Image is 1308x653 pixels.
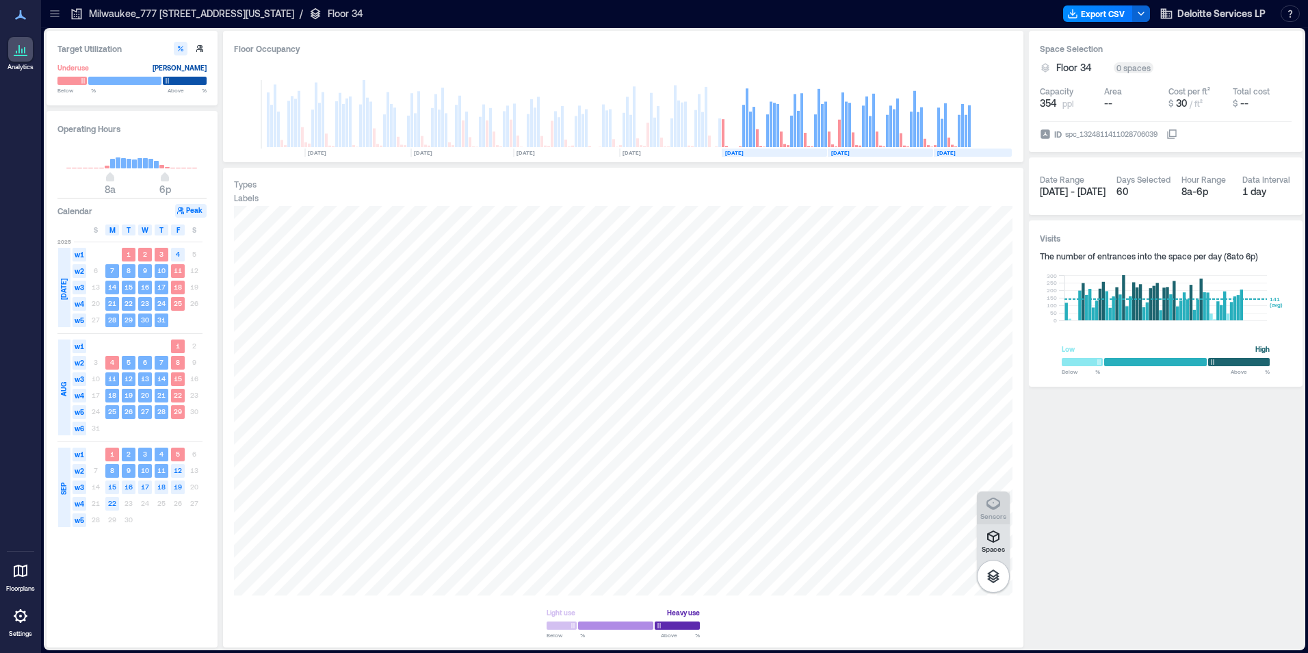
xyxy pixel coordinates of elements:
p: Milwaukee_777 [STREET_ADDRESS][US_STATE] [89,7,294,21]
span: W [142,225,148,235]
text: 29 [174,407,182,415]
span: 2025 [57,238,71,246]
text: 11 [108,374,116,383]
text: 28 [157,407,166,415]
h3: Visits [1040,231,1292,245]
text: 9 [127,466,131,474]
text: [DATE] [623,149,641,156]
tspan: 50 [1050,309,1057,316]
text: 1 [110,450,114,458]
span: F [176,225,180,235]
p: / [300,7,303,21]
text: 22 [108,499,116,507]
text: 8 [127,266,131,274]
text: 26 [125,407,133,415]
a: Analytics [3,33,38,75]
div: Low [1062,342,1075,356]
text: [DATE] [516,149,535,156]
span: Deloitte Services LP [1177,7,1266,21]
text: 24 [157,299,166,307]
text: 30 [141,316,149,324]
span: -- [1240,97,1248,109]
span: Above % [661,631,700,639]
div: 60 [1116,185,1170,199]
text: 4 [110,358,114,366]
text: 2 [127,450,131,458]
text: 8 [110,466,114,474]
span: S [94,225,98,235]
text: 21 [108,299,116,307]
span: w5 [73,513,86,527]
text: 22 [174,391,182,399]
span: T [127,225,131,235]
span: w6 [73,422,86,435]
a: Settings [4,600,37,642]
span: w5 [73,405,86,419]
text: 20 [141,391,149,399]
div: Capacity [1040,86,1073,97]
text: 12 [174,466,182,474]
text: [DATE] [725,149,744,156]
button: Spaces [977,524,1010,557]
span: Floor 34 [1056,61,1092,75]
div: Total cost [1233,86,1270,97]
text: 17 [157,283,166,291]
span: Below % [57,86,96,94]
button: IDspc_1324811411028706039 [1166,129,1177,140]
text: 29 [125,316,133,324]
text: 25 [174,299,182,307]
span: SEP [58,483,69,495]
text: 5 [176,450,180,458]
text: 21 [157,391,166,399]
span: w4 [73,297,86,311]
p: Sensors [980,512,1006,520]
text: 22 [125,299,133,307]
text: 18 [174,283,182,291]
span: w1 [73,340,86,353]
text: 14 [108,283,116,291]
span: w2 [73,356,86,370]
span: T [159,225,163,235]
text: [DATE] [831,149,850,156]
text: 13 [141,374,149,383]
text: 7 [159,358,163,366]
button: Sensors [977,491,1010,524]
text: 1 [127,250,131,258]
text: 12 [125,374,133,383]
span: w4 [73,497,86,511]
button: $ 30 / ft² [1168,97,1227,110]
div: 8a - 6p [1181,185,1231,199]
span: w3 [73,372,86,386]
span: w4 [73,389,86,402]
text: 15 [174,374,182,383]
p: Floorplans [6,585,35,593]
text: 4 [159,450,163,458]
text: 18 [157,483,166,491]
text: 6 [143,358,147,366]
span: w2 [73,464,86,478]
text: 17 [141,483,149,491]
div: Cost per ft² [1168,86,1210,97]
text: 23 [141,299,149,307]
span: 30 [1176,97,1187,109]
div: Days Selected [1116,174,1170,185]
text: 19 [174,483,182,491]
span: Above % [1231,368,1270,376]
div: Hour Range [1181,174,1226,185]
div: Area [1104,86,1122,97]
button: Export CSV [1063,5,1133,22]
div: Heavy use [667,606,700,619]
div: The number of entrances into the space per day ( 8a to 6p ) [1040,251,1292,261]
div: Underuse [57,61,89,75]
text: 16 [141,283,149,291]
div: Data Interval [1242,174,1290,185]
text: [DATE] [937,149,956,156]
h3: Target Utilization [57,42,207,55]
text: 3 [143,450,147,458]
span: M [109,225,116,235]
a: Floorplans [2,554,39,597]
text: 19 [125,391,133,399]
p: Floor 34 [328,7,363,21]
button: Floor 34 [1056,61,1108,75]
div: spc_1324811411028706039 [1064,127,1159,141]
